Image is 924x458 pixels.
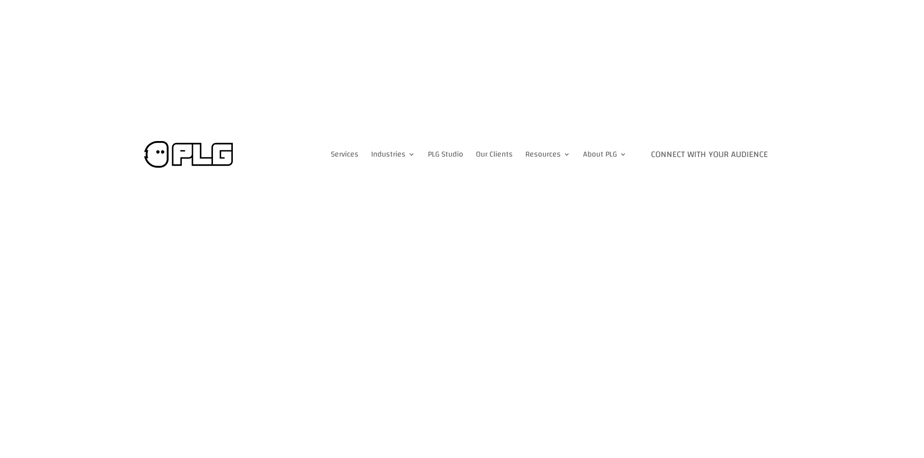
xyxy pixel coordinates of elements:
a: About PLG [583,141,627,168]
a: Industries [371,141,415,168]
a: Our Clients [476,141,513,168]
a: Connect with Your Audience [639,141,779,168]
a: PLG Studio [428,141,463,168]
a: Services [331,141,358,168]
a: Resources [525,141,570,168]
